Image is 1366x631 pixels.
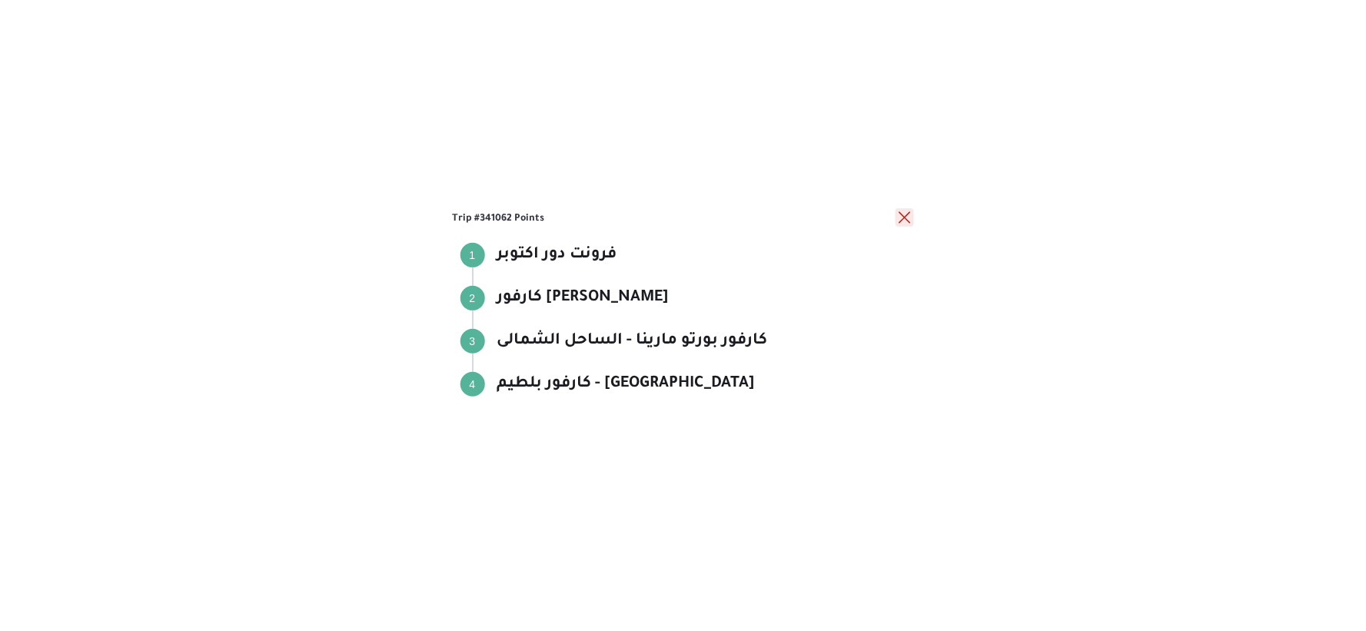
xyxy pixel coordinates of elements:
span: 1 [470,249,476,261]
p: كارفور [PERSON_NAME] [497,286,670,311]
p: كارفور بورتو مارينا - الساحل الشمالى [497,329,768,354]
p: كارفور بلطيم - [GEOGRAPHIC_DATA] [497,372,756,397]
span: 2 [470,292,476,304]
b: Trip #341062 Points [453,214,545,224]
button: close [896,208,914,227]
span: 3 [470,335,476,347]
div: كارفور بورتو مارينا - الساحل الشمالى [473,360,906,372]
span: 4 [470,378,476,390]
div: كارفور بلطيم - [GEOGRAPHIC_DATA] [473,403,906,415]
div: كارفور [PERSON_NAME] [473,317,906,329]
p: فرونت دور اكتوبر [497,243,617,267]
div: فرونت دور اكتوبر [473,274,906,286]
